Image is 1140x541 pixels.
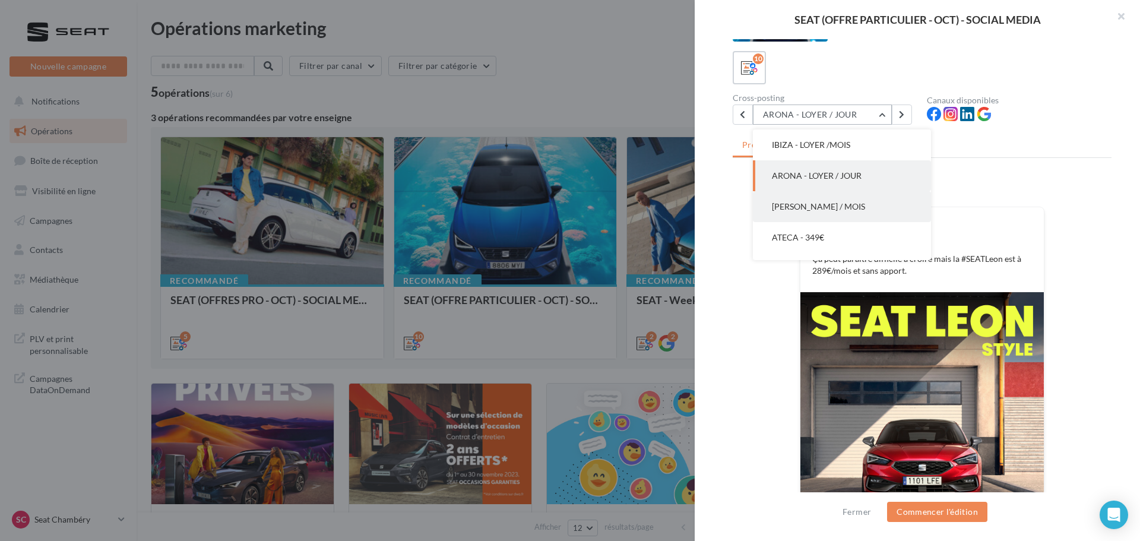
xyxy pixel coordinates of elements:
[772,232,824,242] span: ATECA - 349€
[772,140,850,150] span: IBIZA - LOYER /MOIS
[753,191,931,222] button: [PERSON_NAME] / MOIS
[753,53,764,64] div: 10
[772,170,862,181] span: ARONA - LOYER / JOUR
[753,105,892,125] button: ARONA - LOYER / JOUR
[753,129,931,160] button: IBIZA - LOYER /MOIS
[838,505,876,519] button: Fermer
[772,201,865,211] span: [PERSON_NAME] / MOIS
[812,253,1032,277] p: Ça peut paraître difficile à croire mais la #SEATLeon est à 289€/mois et sans apport.
[714,14,1121,25] div: SEAT (OFFRE PARTICULIER - OCT) - SOCIAL MEDIA
[887,502,987,522] button: Commencer l'édition
[733,94,917,102] div: Cross-posting
[753,222,931,253] button: ATECA - 349€
[1100,501,1128,529] div: Open Intercom Messenger
[927,96,1111,105] div: Canaux disponibles
[753,160,931,191] button: ARONA - LOYER / JOUR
